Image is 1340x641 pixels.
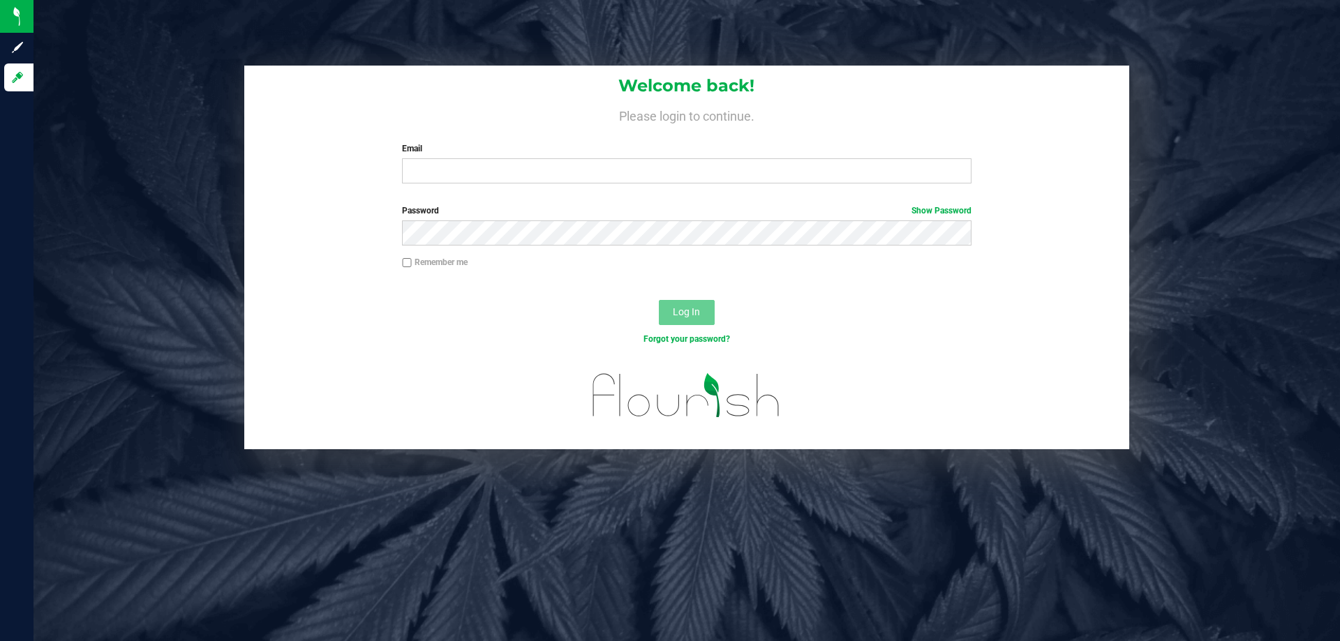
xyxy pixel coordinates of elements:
[402,256,468,269] label: Remember me
[576,360,797,431] img: flourish_logo.svg
[10,40,24,54] inline-svg: Sign up
[643,334,730,344] a: Forgot your password?
[402,142,971,155] label: Email
[244,77,1129,95] h1: Welcome back!
[402,258,412,268] input: Remember me
[10,70,24,84] inline-svg: Log in
[659,300,715,325] button: Log In
[402,206,439,216] span: Password
[244,106,1129,123] h4: Please login to continue.
[673,306,700,317] span: Log In
[911,206,971,216] a: Show Password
